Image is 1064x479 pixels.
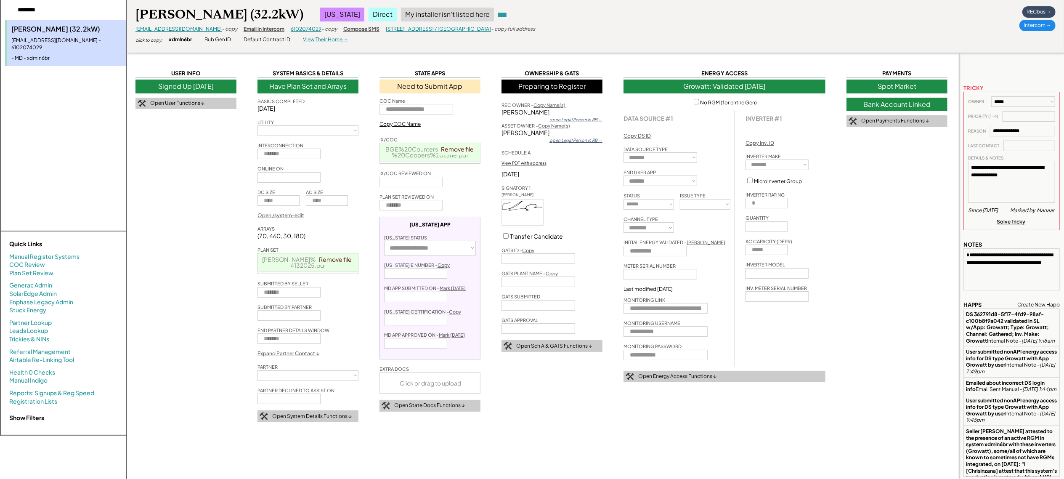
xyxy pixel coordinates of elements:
div: Internal Note - [966,397,1057,423]
a: Partner Lookup [9,319,52,327]
div: PLAN SET REVIEWED ON [379,194,434,200]
div: [US_STATE] [320,8,364,21]
div: [PERSON_NAME] [501,129,602,137]
div: MONITORING USERNAME [624,320,680,326]
a: Plan Set Review [9,269,53,277]
a: [EMAIL_ADDRESS][DOMAIN_NAME] [135,26,222,32]
a: Stuck Energy [9,306,46,314]
div: Bank Account Linked [846,98,947,111]
div: CHANNEL TYPE [624,216,658,222]
div: GATS PLANT NAME - [501,270,558,277]
div: Default Contract ID [244,36,290,43]
div: ISSUE TYPE [680,192,706,199]
a: Enphase Legacy Admin [9,298,73,306]
a: SolarEdge Admin [9,290,57,298]
div: Open User Functions ↓ [150,100,204,107]
div: REASON [968,128,986,134]
div: [PERSON_NAME] [501,192,544,198]
div: Signed Up [DATE] [135,80,236,93]
div: Open State Docs Functions ↓ [394,402,465,409]
div: My installer isn't listed here [401,8,494,21]
div: UTILITY [257,119,274,125]
div: [PERSON_NAME] (32.2kW) [11,24,122,34]
a: 6102074029 [291,26,321,32]
u: Copy Name(s) [538,123,570,128]
div: SUBMITTED BY PARTNER [257,304,312,310]
div: [US_STATE] CERTIFICATION - [384,309,461,315]
div: ONLINE ON [257,165,284,172]
div: [US_STATE] APP [409,221,451,228]
img: tool-icon.png [260,412,268,420]
div: EXTRA DOCS [379,366,409,372]
div: Create New Happ [1017,301,1060,309]
div: [EMAIL_ADDRESS][DOMAIN_NAME] - 6102074029 [11,37,122,51]
div: Compose SMS [343,26,379,33]
div: (70, 460, 30, 180) [257,232,305,240]
div: Open Sch A & GATS Functions ↓ [516,343,592,350]
div: GATS ID - [501,247,534,253]
div: PARTNER DECLINED TO ASSIST ON [257,387,334,394]
div: Copy DS ID [624,133,651,140]
strong: Show Filters [9,414,44,421]
div: Click or drag to upload [380,373,481,393]
div: Direct [369,8,397,21]
label: No RGM (for entire Gen) [700,99,757,106]
div: DATA SOURCE TYPE [624,146,668,152]
img: tool-icon.png [504,342,512,350]
div: - copy [321,26,337,33]
a: Airtable Re-Linking Tool [9,356,74,364]
div: GATS APPROVAL [501,317,538,323]
div: IX/COC REVIEWED ON [379,170,431,176]
div: SUBMITTED BY SELLER [257,280,308,287]
strong: DS 362791d8-5f17-4fd9-98af-c100b8f9a042 validated in SL w/App: Growatt; Type: Growatt; Channel: G... [966,311,1050,343]
div: MONITORING PASSWORD [624,343,682,349]
a: COC Review [9,261,45,269]
div: INVERTER RATING [746,192,785,198]
div: Open System Details Functions ↓ [272,413,352,420]
div: INITIAL ENERGY VALIDATED - [624,239,725,245]
div: Open Payments Functions ↓ [861,117,929,125]
em: [DATE] 9:45pm [966,410,1056,423]
img: tool-icon.png [626,373,634,381]
div: [DATE] [501,170,602,178]
div: END PARTNER DETAILS WINDOW [257,327,329,333]
div: Open Energy Access Functions ↓ [638,373,716,380]
em: [DATE] 7:49pm [966,362,1056,375]
a: [PERSON_NAME]%20solar%2004132025.pdf [262,255,355,269]
div: METER SERIAL NUMBER [624,263,676,269]
div: LAST CONTACT [968,143,999,149]
div: View Their Home → [303,36,348,43]
div: NOTES [963,241,982,248]
div: Open /system-edit [257,212,304,219]
strong: DATA SOURCE #1 [624,114,673,122]
a: [STREET_ADDRESS] / [GEOGRAPHIC_DATA] [386,26,491,32]
div: open Legal Person in RB → [549,117,602,122]
label: Microinverter Group [754,178,802,184]
div: INVERTER #1 [746,114,782,122]
div: Email in Intercom [244,26,284,33]
div: ARRAYS [257,226,275,232]
img: 96k3fJgD0AAAAASUVORK5CYII= [502,200,543,225]
u: [PERSON_NAME] [687,239,725,245]
div: xdmln6br [169,36,192,43]
img: tool-icon.png [138,100,146,107]
u: Copy [546,271,558,276]
u: Copy [522,247,534,253]
u: Mark [DATE] [439,332,465,338]
a: Referral Management [9,348,71,356]
div: Expand Partner Contact ↓ [257,350,319,357]
div: ENERGY ACCESS [624,69,825,77]
div: IX/COC [379,136,398,143]
div: PLAN SET [257,247,279,253]
div: TRICKY [963,84,984,92]
div: INVERTER MAKE [746,153,781,160]
label: Transfer Candidate [510,232,563,240]
div: PRIORITY (1-4) [968,114,998,119]
div: - copy [222,26,237,33]
div: Spot Market [846,80,947,93]
div: BASICS COMPLETED [257,98,305,104]
strong: User submitted nonAPI energy access info for DS type Growatt with App Growatt by user [966,349,1058,368]
div: USER INFO [135,69,236,77]
div: AC CAPACITY (DEPR) [746,238,792,245]
div: OWNERSHIP & GATS [501,69,602,77]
